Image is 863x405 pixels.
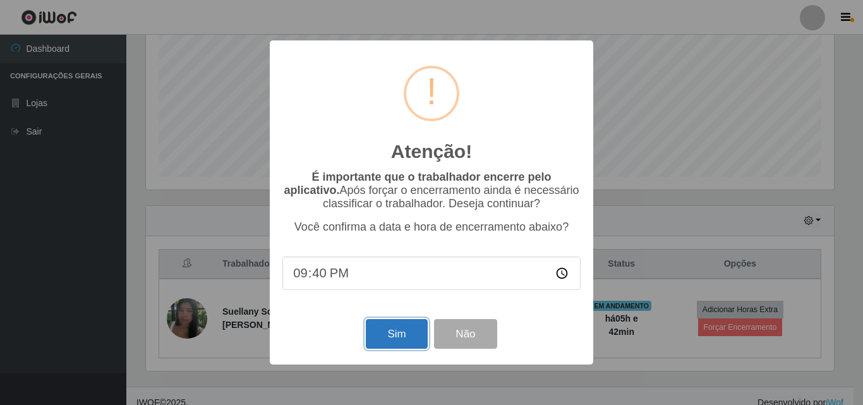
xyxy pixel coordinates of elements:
[282,221,581,234] p: Você confirma a data e hora de encerramento abaixo?
[284,171,551,196] b: É importante que o trabalhador encerre pelo aplicativo.
[434,319,497,349] button: Não
[366,319,427,349] button: Sim
[391,140,472,163] h2: Atenção!
[282,171,581,210] p: Após forçar o encerramento ainda é necessário classificar o trabalhador. Deseja continuar?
